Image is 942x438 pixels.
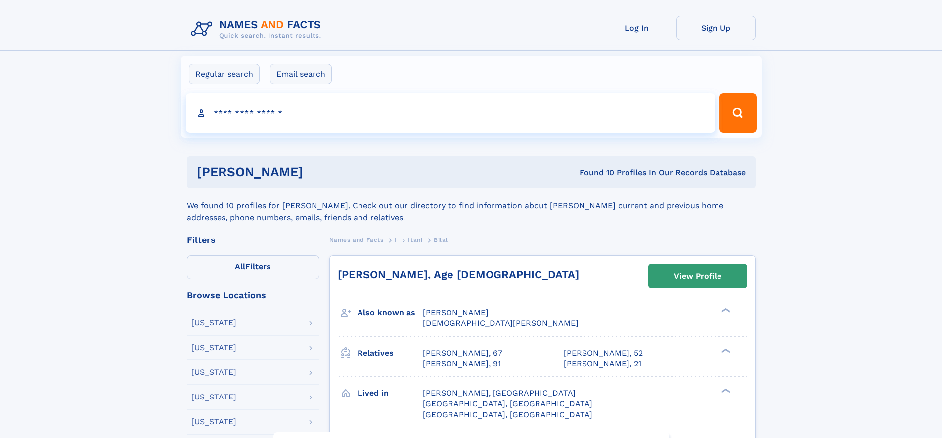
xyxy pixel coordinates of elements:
[423,410,592,419] span: [GEOGRAPHIC_DATA], [GEOGRAPHIC_DATA]
[434,237,448,243] span: Bilal
[423,308,489,317] span: [PERSON_NAME]
[191,393,236,401] div: [US_STATE]
[358,304,423,321] h3: Also known as
[191,344,236,352] div: [US_STATE]
[395,237,397,243] span: I
[408,237,422,243] span: Itani
[270,64,332,84] label: Email search
[187,236,319,244] div: Filters
[423,399,592,408] span: [GEOGRAPHIC_DATA], [GEOGRAPHIC_DATA]
[358,385,423,401] h3: Lived in
[719,93,756,133] button: Search Button
[191,418,236,426] div: [US_STATE]
[676,16,756,40] a: Sign Up
[408,234,422,246] a: Itani
[649,264,747,288] a: View Profile
[329,234,384,246] a: Names and Facts
[338,268,579,280] a: [PERSON_NAME], Age [DEMOGRAPHIC_DATA]
[358,345,423,361] h3: Relatives
[395,234,397,246] a: I
[674,265,721,287] div: View Profile
[191,368,236,376] div: [US_STATE]
[235,262,245,271] span: All
[187,188,756,224] div: We found 10 profiles for [PERSON_NAME]. Check out our directory to find information about [PERSON...
[197,166,442,178] h1: [PERSON_NAME]
[564,348,643,358] a: [PERSON_NAME], 52
[187,16,329,42] img: Logo Names and Facts
[423,388,576,398] span: [PERSON_NAME], [GEOGRAPHIC_DATA]
[564,358,641,369] a: [PERSON_NAME], 21
[597,16,676,40] a: Log In
[187,255,319,279] label: Filters
[719,347,731,354] div: ❯
[423,319,579,328] span: [DEMOGRAPHIC_DATA][PERSON_NAME]
[191,319,236,327] div: [US_STATE]
[187,291,319,300] div: Browse Locations
[423,348,502,358] a: [PERSON_NAME], 67
[719,307,731,314] div: ❯
[441,167,746,178] div: Found 10 Profiles In Our Records Database
[186,93,716,133] input: search input
[423,358,501,369] a: [PERSON_NAME], 91
[189,64,260,84] label: Regular search
[719,387,731,394] div: ❯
